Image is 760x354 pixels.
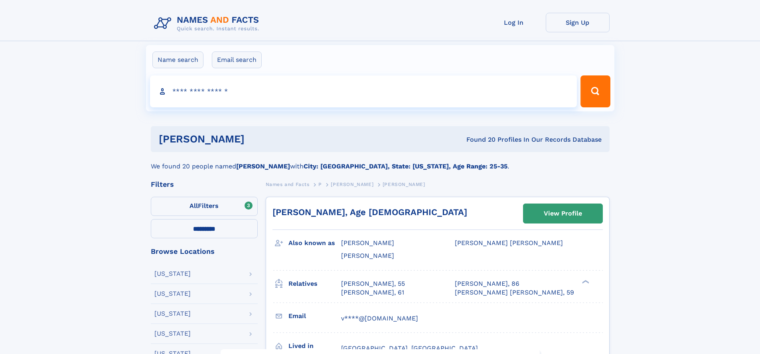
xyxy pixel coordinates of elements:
div: Found 20 Profiles In Our Records Database [355,135,602,144]
h1: [PERSON_NAME] [159,134,355,144]
a: Sign Up [546,13,610,32]
span: [GEOGRAPHIC_DATA], [GEOGRAPHIC_DATA] [341,344,478,352]
span: [PERSON_NAME] [341,239,394,247]
div: [US_STATE] [154,271,191,277]
span: [PERSON_NAME] [PERSON_NAME] [455,239,563,247]
h3: Email [288,309,341,323]
a: View Profile [523,204,602,223]
a: [PERSON_NAME], 55 [341,279,405,288]
h3: Relatives [288,277,341,291]
b: City: [GEOGRAPHIC_DATA], State: [US_STATE], Age Range: 25-35 [304,162,507,170]
input: search input [150,75,577,107]
label: Email search [212,51,262,68]
a: Log In [482,13,546,32]
h3: Lived in [288,339,341,353]
span: P [318,182,322,187]
a: Names and Facts [266,179,310,189]
div: Browse Locations [151,248,258,255]
div: Filters [151,181,258,188]
h3: Also known as [288,236,341,250]
div: [US_STATE] [154,291,191,297]
a: [PERSON_NAME] [PERSON_NAME], 59 [455,288,574,297]
div: View Profile [544,204,582,223]
a: [PERSON_NAME], Age [DEMOGRAPHIC_DATA] [272,207,467,217]
a: [PERSON_NAME], 86 [455,279,519,288]
div: [US_STATE] [154,330,191,337]
span: [PERSON_NAME] [383,182,425,187]
span: [PERSON_NAME] [341,252,394,259]
span: All [190,202,198,210]
a: P [318,179,322,189]
span: [PERSON_NAME] [331,182,373,187]
div: We found 20 people named with . [151,152,610,171]
label: Name search [152,51,203,68]
div: ❯ [580,279,590,284]
b: [PERSON_NAME] [236,162,290,170]
img: Logo Names and Facts [151,13,266,34]
button: Search Button [580,75,610,107]
label: Filters [151,197,258,216]
div: [US_STATE] [154,310,191,317]
a: [PERSON_NAME], 61 [341,288,404,297]
a: [PERSON_NAME] [331,179,373,189]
